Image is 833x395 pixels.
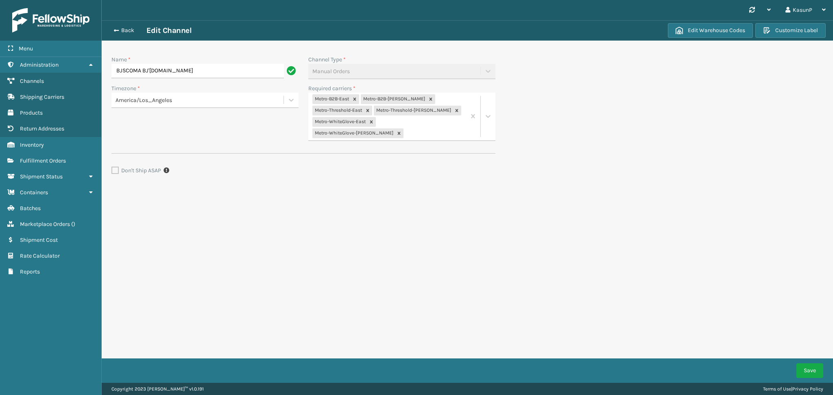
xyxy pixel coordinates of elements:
[361,94,426,104] div: Metro-B2B-[PERSON_NAME]
[312,128,395,138] div: Metro-WhiteGlove-[PERSON_NAME]
[796,363,823,378] button: Save
[20,125,64,132] span: Return Addresses
[312,94,350,104] div: Metro-B2B-East
[20,141,44,148] span: Inventory
[19,45,33,52] span: Menu
[755,23,826,38] button: Customize Label
[146,26,192,35] h3: Edit Channel
[111,383,204,395] p: Copyright 2023 [PERSON_NAME]™ v 1.0.191
[111,167,161,174] label: Don't Ship ASAP
[20,221,70,228] span: Marketplace Orders
[312,106,363,115] div: Metro-Threshold-East
[109,27,146,34] button: Back
[308,55,346,64] label: Channel Type
[20,252,60,259] span: Rate Calculator
[308,84,355,93] label: Required carriers
[374,106,452,115] div: Metro-Threshold-[PERSON_NAME]
[20,237,58,243] span: Shipment Cost
[20,173,63,180] span: Shipment Status
[20,109,43,116] span: Products
[763,383,823,395] div: |
[20,93,64,100] span: Shipping Carriers
[12,8,89,33] img: logo
[20,268,40,275] span: Reports
[20,205,41,212] span: Batches
[71,221,75,228] span: ( )
[20,78,44,85] span: Channels
[116,96,284,104] div: America/Los_Angeles
[668,23,753,38] button: Edit Warehouse Codes
[20,157,66,164] span: Fulfillment Orders
[763,386,791,392] a: Terms of Use
[111,84,140,93] label: Timezone
[312,117,367,127] div: Metro-WhiteGlove-East
[20,61,59,68] span: Administration
[792,386,823,392] a: Privacy Policy
[111,55,131,64] label: Name
[20,189,48,196] span: Containers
